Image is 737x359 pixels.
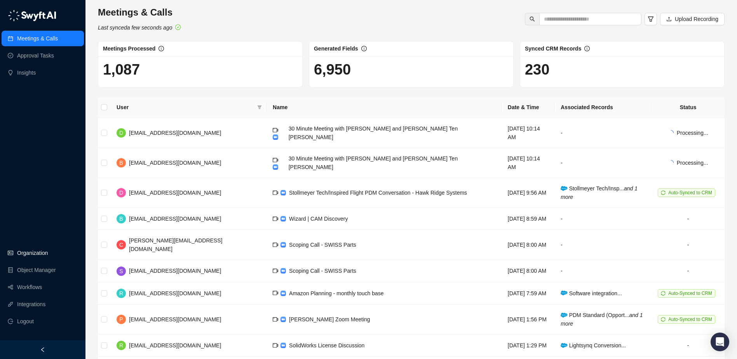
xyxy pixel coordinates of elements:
[267,97,502,118] th: Name
[8,319,13,324] span: logout
[129,160,221,166] span: [EMAIL_ADDRESS][DOMAIN_NAME]
[98,6,181,19] h3: Meetings & Calls
[530,16,535,22] span: search
[273,242,278,247] span: video-camera
[273,190,278,195] span: video-camera
[119,267,123,275] span: S
[554,118,652,148] td: -
[129,237,222,252] span: [PERSON_NAME][EMAIL_ADDRESS][DOMAIN_NAME]
[554,97,652,118] th: Associated Records
[273,157,278,163] span: video-camera
[281,190,286,195] img: zoom-DkfWWZB2.png
[675,15,718,23] span: Upload Recording
[17,279,42,295] a: Workflows
[273,127,278,133] span: video-camera
[281,216,286,221] img: zoom-DkfWWZB2.png
[8,10,56,21] img: logo-05li4sbe.png
[289,316,370,322] span: [PERSON_NAME] Zoom Meeting
[648,16,654,22] span: filter
[281,317,286,322] img: zoom-DkfWWZB2.png
[119,188,123,197] span: D
[257,105,262,110] span: filter
[129,316,221,322] span: [EMAIL_ADDRESS][DOMAIN_NAME]
[273,317,278,322] span: video-camera
[129,290,221,296] span: [EMAIL_ADDRESS][DOMAIN_NAME]
[525,45,581,52] span: Synced CRM Records
[652,230,725,260] td: -
[668,160,674,166] span: loading
[273,290,278,296] span: video-camera
[17,314,34,329] span: Logout
[502,305,554,335] td: [DATE] 1:56 PM
[103,61,298,78] h1: 1,087
[661,317,666,322] span: sync
[17,65,36,80] a: Insights
[289,290,384,296] span: Amazon Planning - monthly touch base
[289,268,356,274] span: Scoping Call - SWISS Parts
[502,230,554,260] td: [DATE] 8:00 AM
[660,13,725,25] button: Upload Recording
[17,31,58,46] a: Meetings & Calls
[40,347,45,352] span: left
[502,335,554,357] td: [DATE] 1:29 PM
[561,185,638,200] span: Stollmeyer Tech/Insp...
[103,45,155,52] span: Meetings Processed
[119,159,123,167] span: B
[129,216,221,222] span: [EMAIL_ADDRESS][DOMAIN_NAME]
[289,242,356,248] span: Scoping Call - SWISS Parts
[361,46,367,51] span: info-circle
[561,185,638,200] i: and 1 more
[175,24,181,30] span: check-circle
[554,208,652,230] td: -
[525,61,720,78] h1: 230
[502,148,554,178] td: [DATE] 10:14 AM
[677,130,708,136] span: Processing...
[281,343,286,348] img: zoom-DkfWWZB2.png
[256,101,263,113] span: filter
[17,296,45,312] a: Integrations
[119,289,123,298] span: R
[129,130,221,136] span: [EMAIL_ADDRESS][DOMAIN_NAME]
[289,190,467,196] span: Stollmeyer Tech/Inspired Flight PDM Conversation - Hawk Ridge Systems
[289,216,348,222] span: Wizard | CAM Discovery
[117,103,254,112] span: User
[119,341,123,350] span: R
[561,312,643,327] i: and 1 more
[561,342,626,349] span: Lightsynq Conversion...
[289,125,458,140] span: 30 Minute Meeting with [PERSON_NAME] and [PERSON_NAME] Ten [PERSON_NAME]
[129,342,221,349] span: [EMAIL_ADDRESS][DOMAIN_NAME]
[668,291,712,296] span: Auto-Synced to CRM
[281,291,286,296] img: zoom-DkfWWZB2.png
[289,155,458,170] span: 30 Minute Meeting with [PERSON_NAME] and [PERSON_NAME] Ten [PERSON_NAME]
[502,282,554,305] td: [DATE] 7:59 AM
[502,208,554,230] td: [DATE] 8:59 AM
[314,45,358,52] span: Generated Fields
[119,315,123,324] span: P
[666,16,672,22] span: upload
[502,260,554,282] td: [DATE] 8:00 AM
[502,97,554,118] th: Date & Time
[273,268,278,274] span: video-camera
[98,24,172,31] i: Last synced a few seconds ago
[661,190,666,195] span: sync
[554,230,652,260] td: -
[314,61,509,78] h1: 6,950
[652,335,725,357] td: -
[129,268,221,274] span: [EMAIL_ADDRESS][DOMAIN_NAME]
[554,260,652,282] td: -
[159,46,164,51] span: info-circle
[711,333,729,351] div: Open Intercom Messenger
[677,160,708,166] span: Processing...
[273,343,278,348] span: video-camera
[129,190,221,196] span: [EMAIL_ADDRESS][DOMAIN_NAME]
[561,312,643,327] span: PDM Standard (Opport...
[281,242,286,247] img: zoom-DkfWWZB2.png
[289,342,364,349] span: SolidWorks License Discussion
[668,190,712,195] span: Auto-Synced to CRM
[652,260,725,282] td: -
[17,245,48,261] a: Organization
[561,290,622,296] span: Software integration...
[273,164,278,170] img: zoom-DkfWWZB2.png
[668,130,674,136] span: loading
[661,291,666,296] span: sync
